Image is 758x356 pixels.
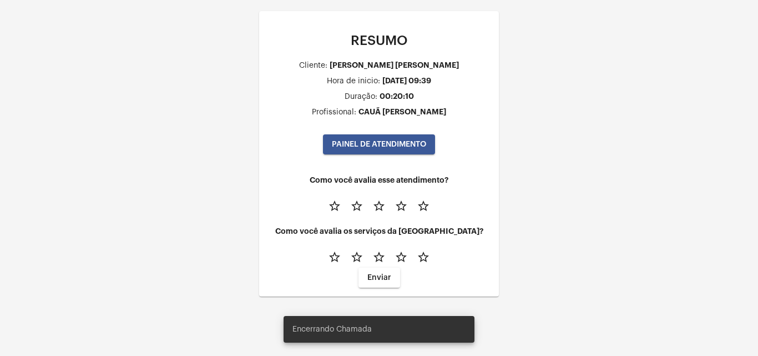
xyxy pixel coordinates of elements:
[292,324,372,335] span: Encerrando Chamada
[380,92,414,101] div: 00:20:10
[350,250,363,264] mat-icon: star_border
[417,199,430,213] mat-icon: star_border
[328,199,341,213] mat-icon: star_border
[268,33,490,48] p: RESUMO
[268,227,490,235] h4: Como você avalia os serviços da [GEOGRAPHIC_DATA]?
[350,199,363,213] mat-icon: star_border
[327,77,380,86] div: Hora de inicio:
[367,274,391,282] span: Enviar
[312,108,356,117] div: Profissional:
[332,141,426,148] span: PAINEL DE ATENDIMENTO
[323,134,435,154] button: PAINEL DE ATENDIMENTO
[382,77,431,85] div: [DATE] 09:39
[358,268,400,288] button: Enviar
[328,250,341,264] mat-icon: star_border
[372,199,386,213] mat-icon: star_border
[345,93,377,101] div: Duração:
[417,250,430,264] mat-icon: star_border
[330,61,459,69] div: [PERSON_NAME] [PERSON_NAME]
[358,108,446,116] div: CAUÃ [PERSON_NAME]
[372,250,386,264] mat-icon: star_border
[395,199,408,213] mat-icon: star_border
[268,176,490,184] h4: Como você avalia esse atendimento?
[299,62,327,70] div: Cliente:
[395,250,408,264] mat-icon: star_border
